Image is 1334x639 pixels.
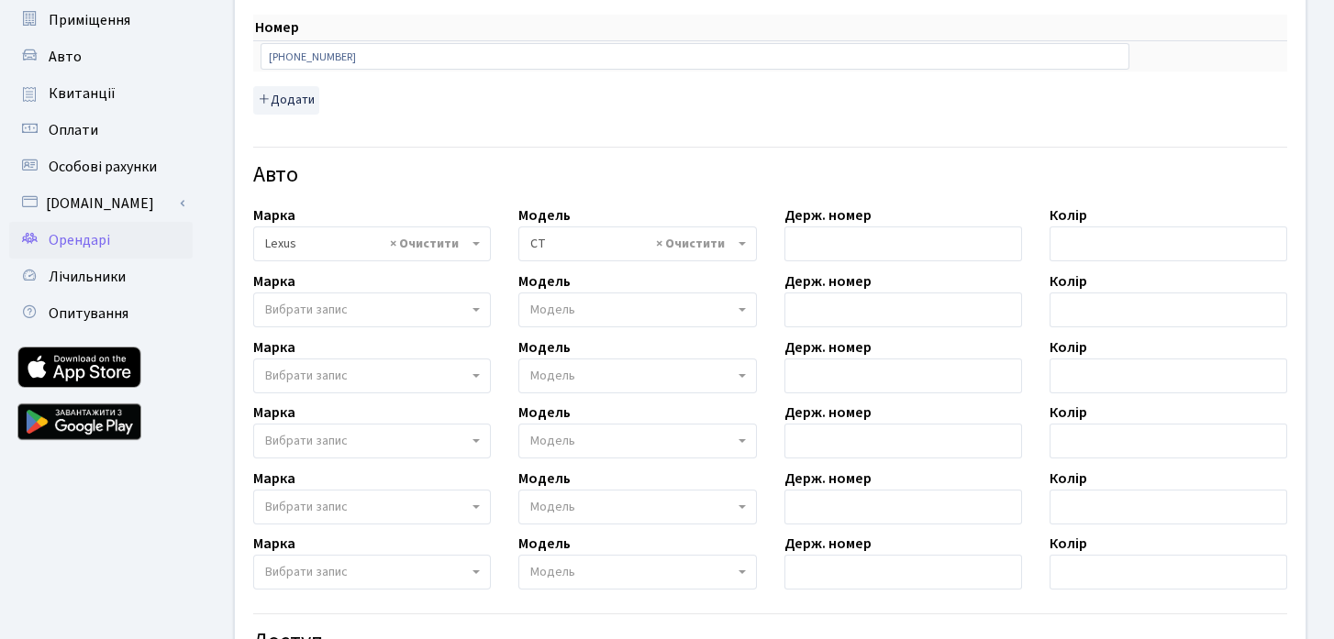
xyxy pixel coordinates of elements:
[530,563,575,581] span: Модель
[253,270,295,292] label: Марка
[9,259,193,295] a: Лічильники
[784,204,872,226] label: Держ. номер
[9,185,193,222] a: [DOMAIN_NAME]
[265,498,348,516] span: Вибрати запис
[265,563,348,581] span: Вибрати запис
[1050,336,1087,358] label: Колір
[784,402,872,424] label: Держ. номер
[518,402,571,424] label: Модель
[253,86,319,115] button: Додати
[530,432,575,450] span: Модель
[9,295,193,332] a: Опитування
[518,270,571,292] label: Модель
[253,162,1287,189] h4: Авто
[265,301,348,319] span: Вибрати запис
[784,270,872,292] label: Держ. номер
[530,301,575,319] span: Модель
[9,2,193,39] a: Приміщення
[49,157,157,177] span: Особові рахунки
[518,336,571,358] label: Модель
[9,222,193,259] a: Орендарі
[390,235,459,253] span: Видалити всі елементи
[265,235,468,253] span: Lexus
[1050,468,1087,490] label: Колір
[530,235,733,253] span: CT
[49,10,130,30] span: Приміщення
[530,498,575,516] span: Модель
[49,83,116,104] span: Квитанції
[784,533,872,555] label: Держ. номер
[253,15,1137,41] th: Номер
[9,75,193,112] a: Квитанції
[9,39,193,75] a: Авто
[49,303,128,324] span: Опитування
[1050,204,1087,226] label: Колір
[530,367,575,385] span: Модель
[253,226,491,261] span: Lexus
[253,336,295,358] label: Марка
[1050,533,1087,555] label: Колір
[253,468,295,490] label: Марка
[1050,270,1087,292] label: Колір
[49,47,82,67] span: Авто
[1050,402,1087,424] label: Колір
[49,230,110,250] span: Орендарі
[518,533,571,555] label: Модель
[253,204,295,226] label: Марка
[784,336,872,358] label: Держ. номер
[253,402,295,424] label: Марка
[49,267,126,287] span: Лічильники
[265,432,348,450] span: Вибрати запис
[784,468,872,490] label: Держ. номер
[253,533,295,555] label: Марка
[518,204,571,226] label: Модель
[265,367,348,385] span: Вибрати запис
[656,235,725,253] span: Видалити всі елементи
[9,149,193,185] a: Особові рахунки
[518,468,571,490] label: Модель
[9,112,193,149] a: Оплати
[518,226,756,261] span: CT
[49,120,98,140] span: Оплати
